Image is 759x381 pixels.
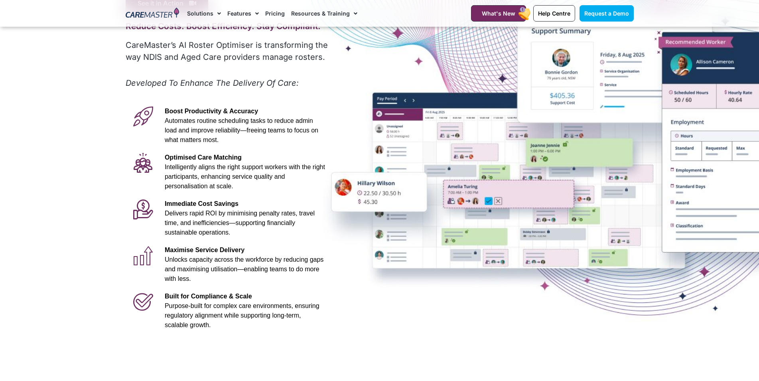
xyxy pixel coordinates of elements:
img: CareMaster Logo [126,8,179,20]
span: Delivers rapid ROI by minimising penalty rates, travel time, and inefficiencies—supporting financ... [165,210,315,236]
span: Maximise Service Delivery [165,247,244,253]
a: Help Centre [533,5,575,22]
span: What's New [482,10,515,17]
span: Automates routine scheduling tasks to reduce admin load and improve reliability—freeing teams to ... [165,117,318,143]
span: Optimised Care Matching [165,154,242,161]
span: Boost Productivity & Accuracy [165,108,258,114]
span: Intelligently aligns the right support workers with the right participants, enhancing service qua... [165,164,325,190]
span: Help Centre [538,10,570,17]
span: Built for Compliance & Scale [165,293,252,300]
em: Developed To Enhance The Delivery Of Care: [126,78,299,88]
span: Purpose-built for complex care environments, ensuring regulatory alignment while supporting long-... [165,302,319,328]
a: What's New [471,5,526,22]
p: CareMaster’s AI Roster Optimiser is transforming the way NDIS and Aged Care providers manage rost... [126,39,329,63]
a: Request a Demo [580,5,634,22]
span: Request a Demo [584,10,629,17]
span: Unlocks capacity across the workforce by reducing gaps and maximising utilisation—enabling teams ... [165,256,323,282]
span: Immediate Cost Savings [165,200,239,207]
